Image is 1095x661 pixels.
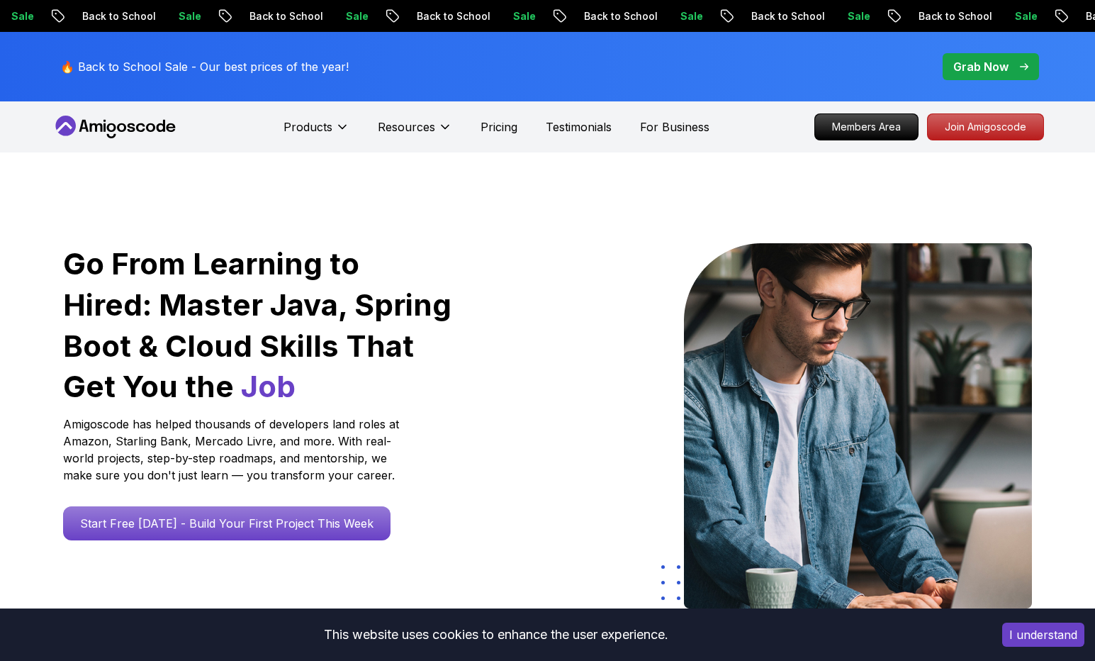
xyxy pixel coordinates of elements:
p: Members Area [815,114,918,140]
p: Resources [378,118,435,135]
span: Job [241,368,296,404]
p: Products [283,118,332,135]
a: Testimonials [546,118,612,135]
p: Sale [1001,9,1047,23]
p: Sale [165,9,210,23]
button: Products [283,118,349,147]
p: Back to School [738,9,834,23]
p: Sale [332,9,378,23]
p: Back to School [403,9,500,23]
h1: Go From Learning to Hired: Master Java, Spring Boot & Cloud Skills That Get You the [63,243,454,407]
p: Sale [500,9,545,23]
img: hero [684,243,1032,609]
p: Back to School [69,9,165,23]
p: Amigoscode has helped thousands of developers land roles at Amazon, Starling Bank, Mercado Livre,... [63,416,403,484]
a: Start Free [DATE] - Build Your First Project This Week [63,506,391,540]
p: Back to School [905,9,1001,23]
a: For Business [640,118,709,135]
button: Resources [378,118,452,147]
p: Sale [667,9,712,23]
a: Members Area [814,113,919,140]
p: Join Amigoscode [928,114,1043,140]
a: Join Amigoscode [927,113,1044,140]
p: Back to School [571,9,667,23]
button: Accept cookies [1002,623,1084,647]
p: Back to School [236,9,332,23]
p: 🔥 Back to School Sale - Our best prices of the year! [60,58,349,75]
p: Sale [834,9,880,23]
p: Grab Now [953,58,1009,75]
a: Pricing [481,118,517,135]
div: This website uses cookies to enhance the user experience. [11,619,981,650]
